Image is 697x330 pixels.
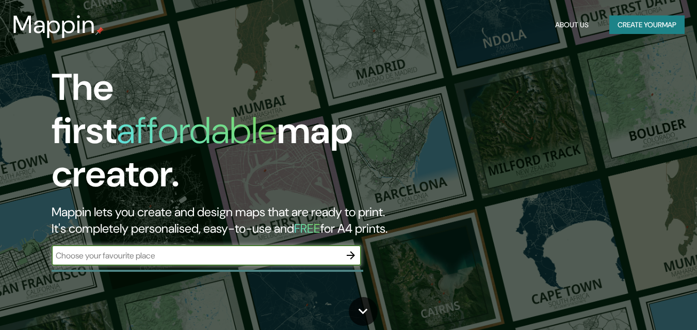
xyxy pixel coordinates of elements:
[95,27,104,35] img: mappin-pin
[52,66,400,204] h1: The first map creator.
[551,15,593,34] button: About Us
[52,204,400,237] h2: Mappin lets you create and design maps that are ready to print. It's completely personalised, eas...
[12,10,95,39] h3: Mappin
[609,15,685,34] button: Create yourmap
[117,107,277,154] h1: affordable
[294,220,320,236] h5: FREE
[52,250,341,262] input: Choose your favourite place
